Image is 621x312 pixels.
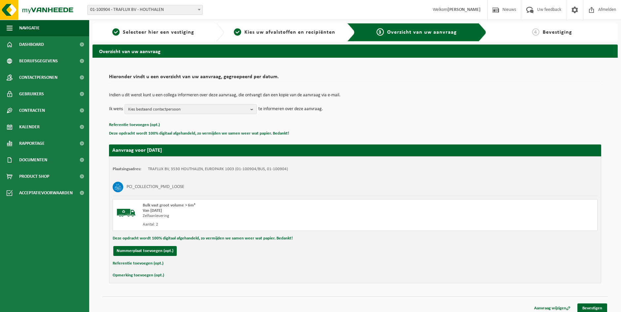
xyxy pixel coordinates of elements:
button: Referentie toevoegen (opt.) [113,259,164,268]
span: Gebruikers [19,86,44,102]
span: Bulk vast groot volume > 6m³ [143,203,195,207]
strong: Plaatsingsadres: [113,167,141,171]
h2: Overzicht van uw aanvraag [92,45,618,57]
button: Deze opdracht wordt 100% digitaal afgehandeld, zo vermijden we samen weer wat papier. Bedankt! [113,234,293,243]
a: 2Kies uw afvalstoffen en recipiënten [227,28,342,36]
span: Dashboard [19,36,44,53]
a: 1Selecteer hier een vestiging [96,28,211,36]
strong: [PERSON_NAME] [448,7,481,12]
button: Deze opdracht wordt 100% digitaal afgehandeld, zo vermijden we samen weer wat papier. Bedankt! [109,129,289,138]
span: Kalender [19,119,40,135]
span: 01-100904 - TRAFLUX BV - HOUTHALEN [87,5,203,15]
span: Kies uw afvalstoffen en recipiënten [244,30,335,35]
strong: Van [DATE] [143,208,162,213]
span: 2 [234,28,241,36]
span: 1 [112,28,120,36]
div: Zelfaanlevering [143,213,382,219]
img: BL-SO-LV.png [116,203,136,223]
p: Indien u dit wenst kunt u een collega informeren over deze aanvraag, die ontvangt dan een kopie v... [109,93,601,98]
span: Bevestiging [543,30,572,35]
button: Opmerking toevoegen (opt.) [113,271,164,280]
button: Nummerplaat toevoegen (opt.) [113,246,177,256]
strong: Aanvraag voor [DATE] [112,148,162,153]
span: Contactpersonen [19,69,57,86]
p: Ik wens [109,104,123,114]
h3: PCI_COLLECTION_PMD_LOOSE [127,182,184,192]
span: Kies bestaand contactpersoon [128,105,248,114]
span: Rapportage [19,135,45,152]
button: Referentie toevoegen (opt.) [109,121,160,129]
button: Kies bestaand contactpersoon [125,104,257,114]
span: Documenten [19,152,47,168]
p: te informeren over deze aanvraag. [258,104,323,114]
span: Acceptatievoorwaarden [19,185,73,201]
div: Aantal: 2 [143,222,382,227]
span: Overzicht van uw aanvraag [387,30,457,35]
h2: Hieronder vindt u een overzicht van uw aanvraag, gegroepeerd per datum. [109,74,601,83]
span: 4 [532,28,539,36]
span: Navigatie [19,20,40,36]
span: Bedrijfsgegevens [19,53,58,69]
span: Contracten [19,102,45,119]
span: Selecteer hier een vestiging [123,30,194,35]
span: 01-100904 - TRAFLUX BV - HOUTHALEN [88,5,202,15]
span: 3 [377,28,384,36]
td: TRAFLUX BV, 3530 HOUTHALEN, EUROPARK 1003 (01-100904/BUS, 01-100904) [148,167,288,172]
span: Product Shop [19,168,49,185]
